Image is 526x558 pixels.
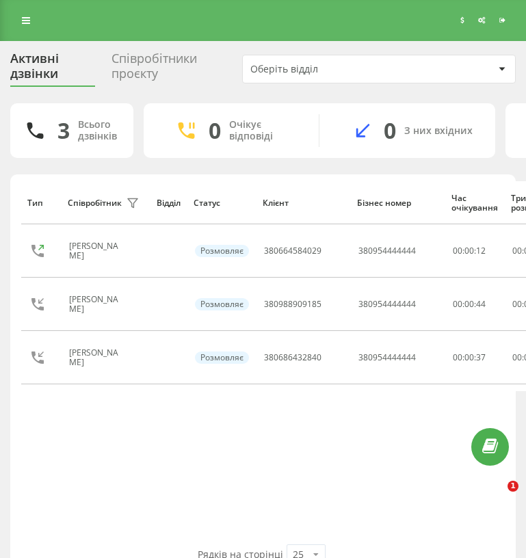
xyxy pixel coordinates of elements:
[453,300,497,309] div: 00:00:44
[264,246,321,256] div: 380664584029
[27,198,55,208] div: Тип
[512,351,522,363] span: 00
[512,298,522,310] span: 00
[57,118,70,144] div: 3
[78,119,117,142] div: Всього дзвінків
[111,51,226,87] div: Співробітники проєкту
[229,119,298,142] div: Очікує відповіді
[384,118,396,144] div: 0
[264,300,321,309] div: 380988909185
[69,348,123,368] div: [PERSON_NAME]
[358,353,416,362] div: 380954444444
[451,194,498,213] div: Час очікування
[453,246,497,256] div: 00:00:12
[358,246,416,256] div: 380954444444
[357,198,438,208] div: Бізнес номер
[404,125,473,137] div: З них вхідних
[157,198,181,208] div: Відділ
[69,295,123,315] div: [PERSON_NAME]
[195,351,249,364] div: Розмовляє
[479,481,512,514] iframe: Intercom live chat
[69,241,123,261] div: [PERSON_NAME]
[264,353,321,362] div: 380686432840
[195,245,249,257] div: Розмовляє
[453,353,497,362] div: 00:00:37
[508,481,518,492] span: 1
[209,118,221,144] div: 0
[250,64,414,75] div: Оберіть відділ
[10,51,95,87] div: Активні дзвінки
[68,198,122,208] div: Співробітник
[512,245,522,256] span: 00
[195,298,249,310] div: Розмовляє
[263,198,344,208] div: Клієнт
[194,198,250,208] div: Статус
[358,300,416,309] div: 380954444444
